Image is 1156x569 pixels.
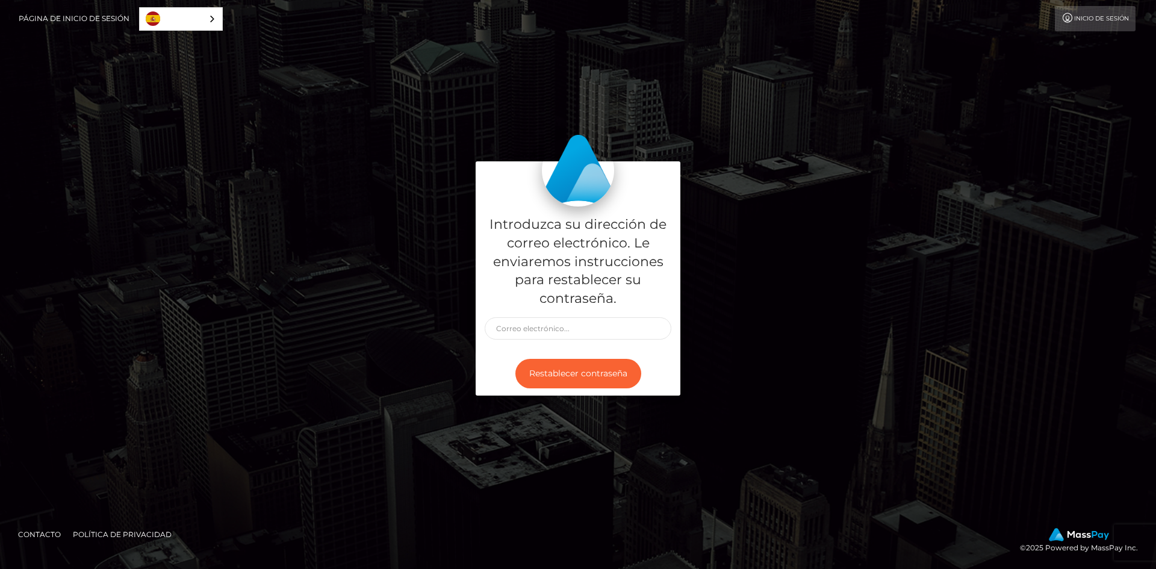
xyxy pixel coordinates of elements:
a: Español [140,8,222,30]
img: MassPay Login [542,134,614,207]
img: MassPay [1049,528,1109,541]
input: Correo electrónico... [485,317,671,340]
a: Página de inicio de sesión [19,6,129,31]
aside: Language selected: Español [139,7,223,31]
a: Inicio de sesión [1055,6,1136,31]
div: Language [139,7,223,31]
a: Contacto [13,525,66,544]
a: Política de privacidad [68,525,176,544]
button: Restablecer contraseña [515,359,641,388]
h5: Introduzca su dirección de correo electrónico. Le enviaremos instrucciones para restablecer su co... [485,216,671,308]
div: © 2025 Powered by MassPay Inc. [1020,528,1147,555]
